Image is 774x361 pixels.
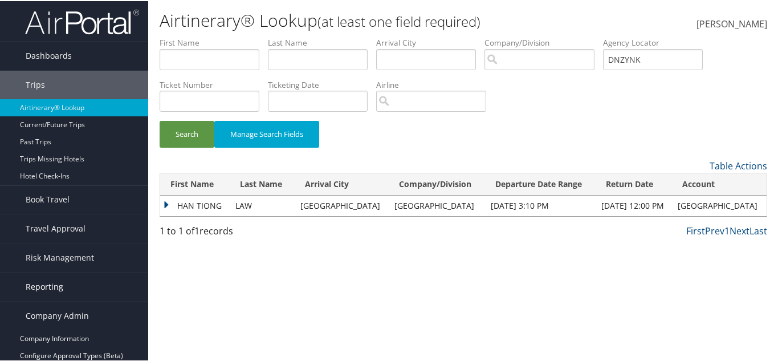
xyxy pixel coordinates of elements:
[26,213,85,242] span: Travel Approval
[724,224,730,236] a: 1
[376,36,484,47] label: Arrival City
[389,194,485,215] td: [GEOGRAPHIC_DATA]
[268,78,376,90] label: Ticketing Date
[26,242,94,271] span: Risk Management
[376,78,495,90] label: Airline
[26,301,89,329] span: Company Admin
[485,172,596,194] th: Departure Date Range: activate to sort column ascending
[484,36,603,47] label: Company/Division
[686,224,705,236] a: First
[603,36,711,47] label: Agency Locator
[160,172,230,194] th: First Name: activate to sort column descending
[389,172,485,194] th: Company/Division
[194,224,199,236] span: 1
[673,172,767,194] th: Account: activate to sort column ascending
[26,40,72,69] span: Dashboards
[25,7,139,34] img: airportal-logo.png
[26,70,45,98] span: Trips
[705,224,724,236] a: Prev
[230,172,295,194] th: Last Name: activate to sort column ascending
[596,172,672,194] th: Return Date: activate to sort column ascending
[160,7,565,31] h1: Airtinerary® Lookup
[230,194,295,215] td: LAW
[749,224,767,236] a: Last
[710,159,767,171] a: Table Actions
[160,194,230,215] td: HAN TIONG
[26,184,70,213] span: Book Travel
[214,120,319,147] button: Manage Search Fields
[596,194,672,215] td: [DATE] 12:00 PM
[268,36,376,47] label: Last Name
[160,223,299,242] div: 1 to 1 of records
[160,120,214,147] button: Search
[160,36,268,47] label: First Name
[295,194,389,215] td: [GEOGRAPHIC_DATA]
[673,194,767,215] td: [GEOGRAPHIC_DATA]
[696,17,767,29] span: [PERSON_NAME]
[696,6,767,41] a: [PERSON_NAME]
[730,224,749,236] a: Next
[485,194,596,215] td: [DATE] 3:10 PM
[317,11,480,30] small: (at least one field required)
[26,271,63,300] span: Reporting
[295,172,389,194] th: Arrival City: activate to sort column ascending
[160,78,268,90] label: Ticket Number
